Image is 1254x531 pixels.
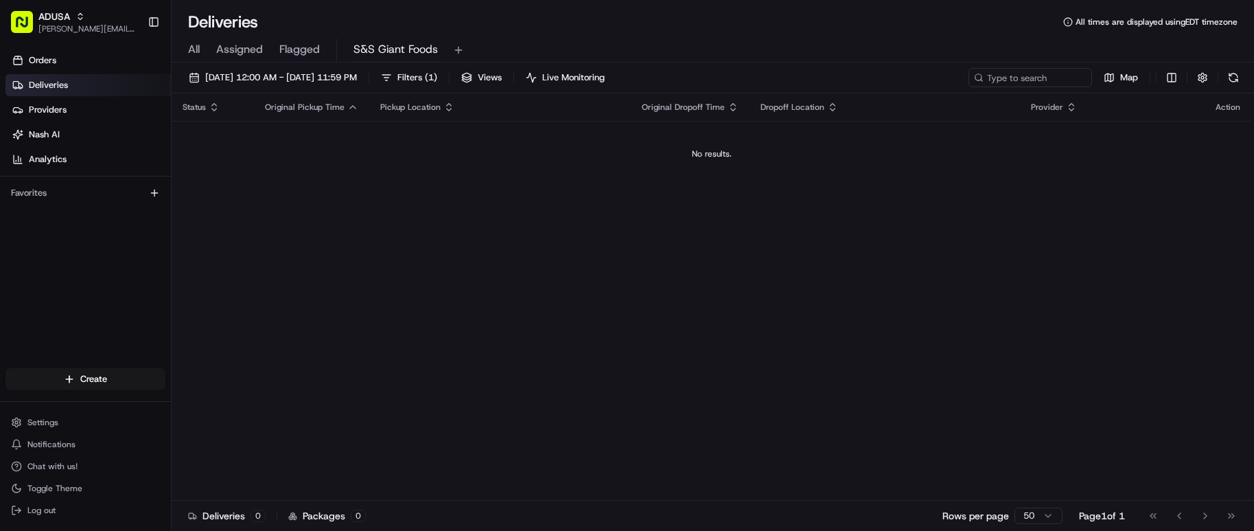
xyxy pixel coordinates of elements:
span: Status [183,102,206,113]
span: Assigned [216,41,263,58]
div: Page 1 of 1 [1079,509,1125,523]
span: S&S Giant Foods [353,41,438,58]
span: Providers [29,104,67,116]
button: [PERSON_NAME][EMAIL_ADDRESS][PERSON_NAME][DOMAIN_NAME] [38,23,137,34]
div: Packages [288,509,366,523]
span: Settings [27,417,58,428]
a: Nash AI [5,124,171,146]
span: Map [1120,71,1138,84]
button: Chat with us! [5,457,165,476]
a: Analytics [5,148,171,170]
button: Filters(1) [375,68,443,87]
span: Nash AI [29,128,60,141]
span: Filters [397,71,437,84]
span: Orders [29,54,56,67]
button: Views [455,68,508,87]
span: Views [478,71,502,84]
div: No results. [177,148,1246,159]
span: Create [80,373,107,385]
a: Deliveries [5,74,171,96]
button: Live Monitoring [520,68,611,87]
span: Analytics [29,153,67,166]
button: Log out [5,501,165,520]
span: Original Pickup Time [265,102,345,113]
p: Rows per page [942,509,1009,523]
input: Type to search [968,68,1092,87]
span: All [188,41,200,58]
div: Favorites [5,182,165,204]
button: Map [1098,68,1144,87]
button: Toggle Theme [5,479,165,498]
span: Dropoff Location [760,102,824,113]
span: Notifications [27,439,76,450]
a: Providers [5,99,171,121]
button: Notifications [5,435,165,454]
span: Deliveries [29,79,68,91]
a: Orders [5,49,171,71]
span: Log out [27,505,56,516]
span: [DATE] 12:00 AM - [DATE] 11:59 PM [205,71,357,84]
button: Settings [5,413,165,432]
span: Provider [1031,102,1063,113]
span: Original Dropoff Time [642,102,725,113]
span: ( 1 ) [425,71,437,84]
button: Refresh [1224,68,1243,87]
button: ADUSA [38,10,70,23]
button: ADUSA[PERSON_NAME][EMAIL_ADDRESS][PERSON_NAME][DOMAIN_NAME] [5,5,142,38]
span: All times are displayed using EDT timezone [1076,16,1238,27]
span: Live Monitoring [542,71,605,84]
div: Deliveries [188,509,266,523]
div: Action [1216,102,1240,113]
span: Pickup Location [380,102,441,113]
span: Chat with us! [27,461,78,472]
button: [DATE] 12:00 AM - [DATE] 11:59 PM [183,68,363,87]
button: Create [5,368,165,390]
span: Toggle Theme [27,483,82,494]
div: 0 [251,510,266,522]
span: Flagged [279,41,320,58]
h1: Deliveries [188,11,258,33]
div: 0 [351,510,366,522]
